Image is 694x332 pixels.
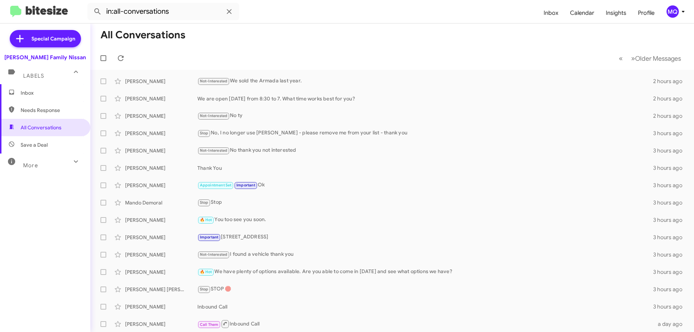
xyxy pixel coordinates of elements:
span: Appointment Set [200,183,232,187]
div: [PERSON_NAME] [125,251,197,258]
div: Inbound Call [197,319,654,328]
div: 3 hours ago [653,199,688,206]
button: Next [627,51,685,66]
div: 3 hours ago [653,182,688,189]
span: More [23,162,38,169]
div: [PERSON_NAME] [125,95,197,102]
div: I found a vehicle thank you [197,250,653,259]
div: [PERSON_NAME] Family Nissan [4,54,86,61]
span: Not-Interested [200,79,228,83]
div: [PERSON_NAME] [125,112,197,120]
div: We are open [DATE] from 8:30 to 7. What time works best for you? [197,95,653,102]
div: [PERSON_NAME] [125,78,197,85]
span: Not-Interested [200,113,228,118]
a: Special Campaign [10,30,81,47]
span: Inbox [21,89,82,96]
a: Inbox [538,3,564,23]
div: Thank You [197,164,653,172]
span: « [619,54,623,63]
a: Profile [632,3,660,23]
div: [PERSON_NAME] [125,147,197,154]
div: 2 hours ago [653,112,688,120]
div: [PERSON_NAME] [125,320,197,328]
div: We sold the Armada last year. [197,77,653,85]
span: Labels [23,73,44,79]
a: Insights [600,3,632,23]
div: [STREET_ADDRESS] [197,233,653,241]
span: Needs Response [21,107,82,114]
div: [PERSON_NAME] [125,303,197,310]
span: Older Messages [635,55,681,62]
div: MQ [667,5,679,18]
div: [PERSON_NAME] [125,268,197,276]
h1: All Conversations [100,29,185,41]
input: Search [87,3,239,20]
div: 3 hours ago [653,268,688,276]
div: Mando Demoral [125,199,197,206]
span: Important [236,183,255,187]
span: Call Them [200,322,219,327]
div: 2 hours ago [653,78,688,85]
div: No ty [197,112,653,120]
span: Stop [200,131,209,135]
span: 🔥 Hot [200,217,212,222]
div: Inbound Call [197,303,653,310]
span: Save a Deal [21,141,48,148]
div: [PERSON_NAME] [125,182,197,189]
span: Stop [200,200,209,205]
button: Previous [614,51,627,66]
span: Important [200,235,219,240]
div: 3 hours ago [653,251,688,258]
button: MQ [660,5,686,18]
div: 3 hours ago [653,303,688,310]
div: 3 hours ago [653,147,688,154]
div: 3 hours ago [653,216,688,224]
div: Stop [197,198,653,207]
div: No, I no longer use [PERSON_NAME] - please remove me from your list - thank you [197,129,653,137]
a: Calendar [564,3,600,23]
nav: Page navigation example [615,51,685,66]
div: 2 hours ago [653,95,688,102]
span: Stop [200,287,209,292]
div: You too see you soon. [197,216,653,224]
div: [PERSON_NAME] [125,130,197,137]
span: Special Campaign [31,35,75,42]
div: 3 hours ago [653,286,688,293]
span: Not-Interested [200,252,228,257]
span: All Conversations [21,124,61,131]
div: STOP 🛑 [197,285,653,293]
div: Ok [197,181,653,189]
span: 🔥 Hot [200,270,212,274]
div: [PERSON_NAME] [125,216,197,224]
div: No thank you not interested [197,146,653,155]
span: Not-Interested [200,148,228,153]
div: 3 hours ago [653,234,688,241]
span: » [631,54,635,63]
div: 3 hours ago [653,130,688,137]
div: 3 hours ago [653,164,688,172]
div: We have plenty of options available. Are you able to come in [DATE] and see what options we have? [197,268,653,276]
div: [PERSON_NAME] [125,234,197,241]
div: a day ago [654,320,688,328]
div: [PERSON_NAME] [PERSON_NAME] [125,286,197,293]
div: [PERSON_NAME] [125,164,197,172]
